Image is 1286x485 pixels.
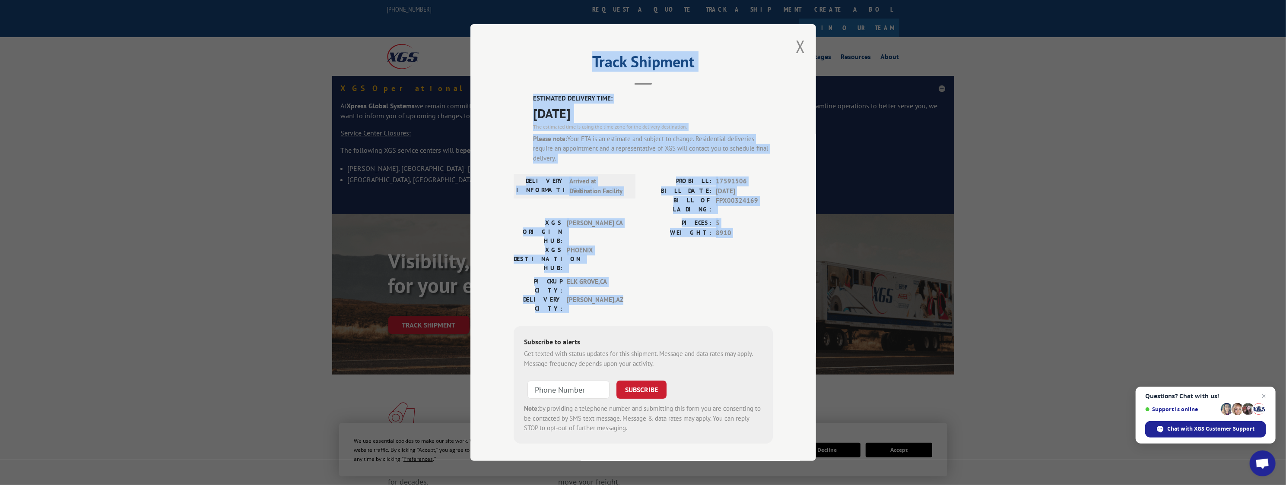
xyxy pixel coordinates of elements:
div: by providing a telephone number and submitting this form you are consenting to be contacted by SM... [524,404,762,433]
span: 8910 [716,228,773,238]
label: PROBILL: [643,176,711,186]
span: PHOENIX [567,246,625,273]
span: Chat with XGS Customer Support [1168,425,1255,433]
label: WEIGHT: [643,228,711,238]
h2: Track Shipment [514,56,773,72]
label: PICKUP CITY: [514,277,562,295]
span: [DATE] [716,186,773,196]
span: Arrived at Destination Facility [569,176,628,196]
input: Phone Number [527,381,610,399]
strong: Note: [524,404,539,413]
label: XGS ORIGIN HUB: [514,218,562,246]
span: FPX00324169 [716,196,773,214]
label: BILL DATE: [643,186,711,196]
label: XGS DESTINATION HUB: [514,246,562,273]
span: ELK GROVE , CA [567,277,625,295]
button: SUBSCRIBE [616,381,667,399]
div: Get texted with status updates for this shipment. Message and data rates may apply. Message frequ... [524,349,762,368]
div: Subscribe to alerts [524,337,762,349]
span: 17591506 [716,176,773,186]
label: PIECES: [643,218,711,228]
span: [DATE] [533,104,773,123]
span: Chat with XGS Customer Support [1145,421,1266,438]
span: 5 [716,218,773,228]
button: Close modal [796,35,805,58]
label: BILL OF LADING: [643,196,711,214]
div: The estimated time is using the time zone for the delivery destination. [533,123,773,131]
span: Questions? Chat with us! [1145,393,1266,400]
div: Your ETA is an estimate and subject to change. Residential deliveries require an appointment and ... [533,134,773,164]
label: DELIVERY INFORMATION: [516,176,565,196]
strong: Please note: [533,135,567,143]
span: [PERSON_NAME] CA [567,218,625,246]
label: ESTIMATED DELIVERY TIME: [533,94,773,104]
span: Support is online [1145,406,1218,413]
label: DELIVERY CITY: [514,295,562,313]
a: Open chat [1250,450,1276,476]
span: [PERSON_NAME] , AZ [567,295,625,313]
